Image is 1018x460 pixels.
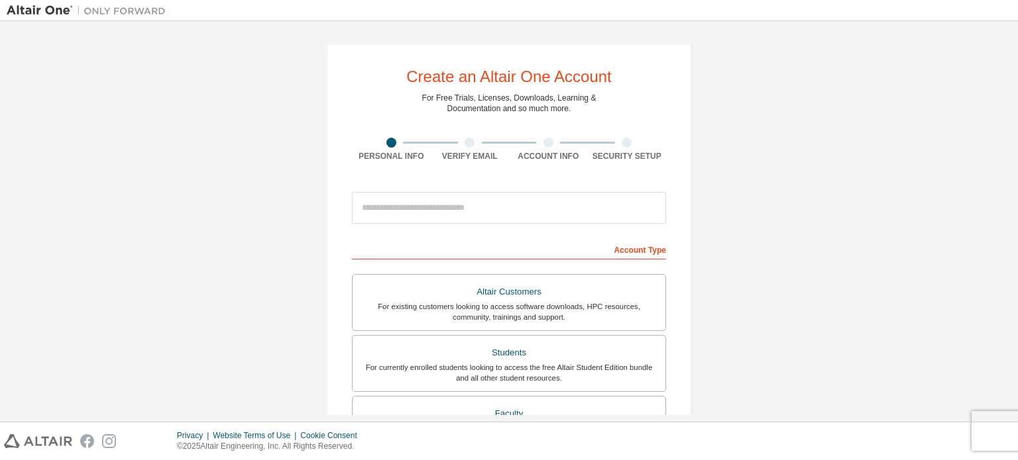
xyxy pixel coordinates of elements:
[4,434,72,448] img: altair_logo.svg
[431,151,510,161] div: Verify Email
[177,441,365,452] p: © 2025 Altair Engineering, Inc. All Rights Reserved.
[352,238,666,259] div: Account Type
[80,434,94,448] img: facebook.svg
[422,93,596,114] div: For Free Trials, Licenses, Downloads, Learning & Documentation and so much more.
[7,4,172,17] img: Altair One
[361,283,657,301] div: Altair Customers
[361,301,657,322] div: For existing customers looking to access software downloads, HPC resources, community, trainings ...
[352,151,431,161] div: Personal Info
[406,69,612,85] div: Create an Altair One Account
[102,434,116,448] img: instagram.svg
[177,430,213,441] div: Privacy
[361,344,657,362] div: Students
[213,430,300,441] div: Website Terms of Use
[361,404,657,423] div: Faculty
[509,151,588,161] div: Account Info
[300,430,365,441] div: Cookie Consent
[588,151,667,161] div: Security Setup
[361,362,657,383] div: For currently enrolled students looking to access the free Altair Student Edition bundle and all ...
